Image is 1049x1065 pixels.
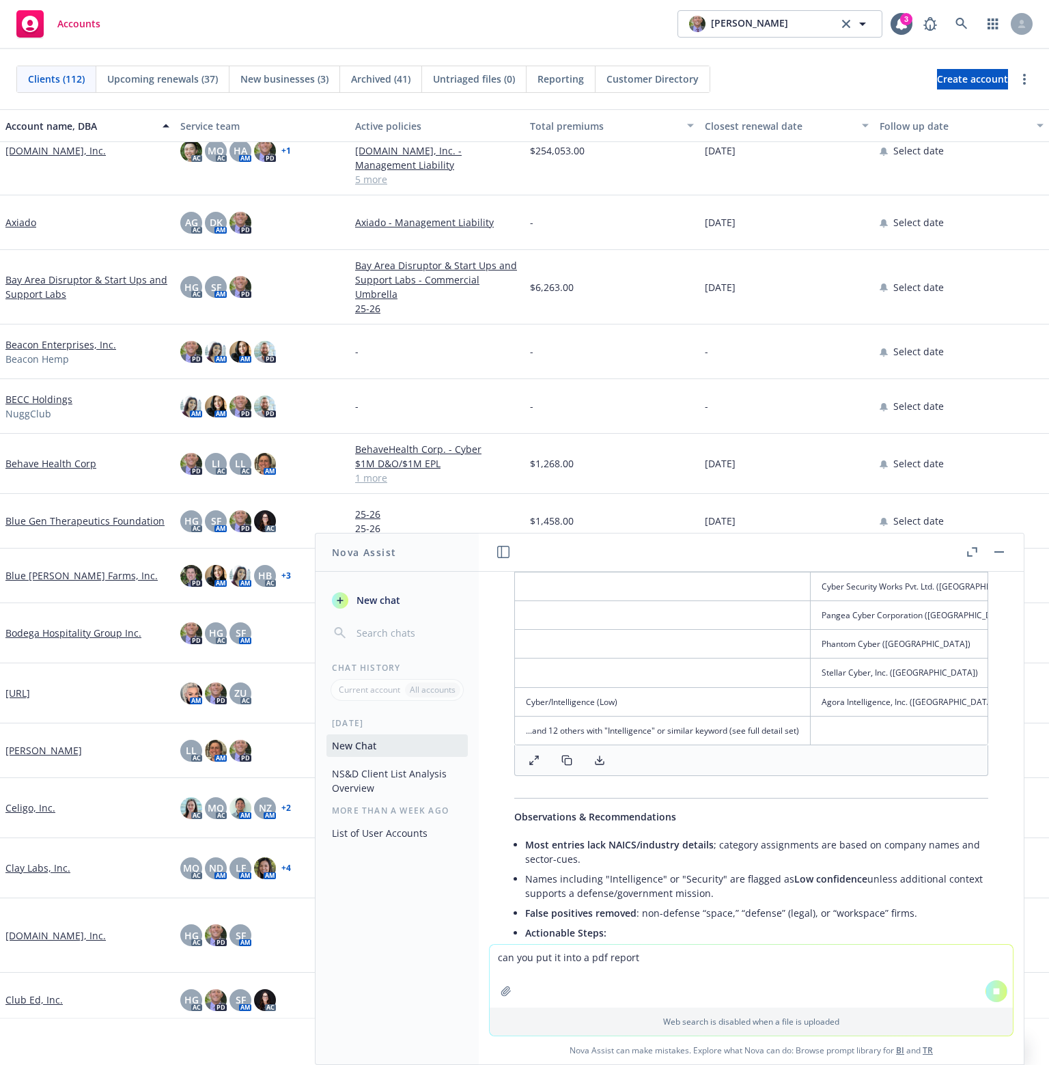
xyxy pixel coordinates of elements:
button: Active policies [350,109,524,142]
a: Accounts [11,5,106,43]
span: Select date [893,280,944,294]
span: SF [211,280,221,294]
span: [DATE] [705,280,736,294]
img: photo [180,797,202,819]
span: - [355,399,359,413]
img: photo [180,140,202,162]
div: Closest renewal date [705,119,854,133]
td: Stellar Cyber, Inc. ([GEOGRAPHIC_DATA]) [811,659,1037,687]
img: photo [254,140,276,162]
span: SF [211,514,221,528]
span: HG [209,626,223,640]
a: more [1016,71,1033,87]
a: BECC Holdings [5,392,72,406]
img: photo [229,212,251,234]
li: : non-defense “space,” “defense” (legal), or “workspace” firms. [525,903,988,923]
a: clear selection [838,16,854,32]
span: [DATE] [705,456,736,471]
img: photo [689,16,705,32]
a: + 4 [281,864,291,872]
img: photo [180,622,202,644]
button: NS&D Client List Analysis Overview [326,762,468,799]
button: Total premiums [524,109,699,142]
span: False positives removed [525,907,637,919]
img: photo [229,565,251,587]
img: photo [180,396,202,417]
span: LL [235,456,246,471]
a: Blue [PERSON_NAME] Farms, Inc. [5,568,158,583]
span: [PERSON_NAME] [711,16,788,32]
span: SF [236,993,246,1007]
span: HB [258,568,272,583]
span: [DATE] [705,215,736,230]
a: $1M D&O/$1M EPL [355,456,519,471]
button: Closest renewal date [699,109,874,142]
span: HG [184,928,199,943]
img: photo [205,396,227,417]
span: LI [212,456,220,471]
a: Beacon Enterprises, Inc. [5,337,116,352]
span: SF [236,626,246,640]
span: - [705,344,708,359]
div: Active policies [355,119,519,133]
a: Clay Labs, Inc. [5,861,70,875]
span: HG [184,993,199,1007]
img: photo [205,682,227,704]
span: - [530,399,533,413]
img: photo [180,453,202,475]
span: HA [234,143,247,158]
div: 3 [900,13,912,25]
span: Beacon Hemp [5,352,69,366]
span: Reporting [537,72,584,86]
span: Select date [893,399,944,413]
a: + 2 [281,804,291,812]
a: 5 more [355,172,519,186]
span: Observations & Recommendations [514,810,676,823]
img: photo [180,682,202,704]
a: + 3 [281,572,291,580]
span: New businesses (3) [240,72,328,86]
span: DK [210,215,223,230]
img: photo [254,396,276,417]
a: 25-26 [355,507,519,521]
img: photo [229,276,251,298]
button: New chat [326,588,468,613]
a: Blue Gen Therapeutics Foundation [5,514,165,528]
a: BI [896,1045,904,1056]
span: ZU [234,686,247,700]
img: photo [205,341,227,363]
td: Cyber Security Works Pvt. Ltd. ([GEOGRAPHIC_DATA]) [811,572,1037,600]
div: Service team [180,119,344,133]
a: [DOMAIN_NAME], Inc. [5,143,106,158]
a: Switch app [979,10,1007,38]
span: AG [185,215,198,230]
li: Validate Medium/Low entries with AE/owner for actual NS&D missions. [536,940,988,960]
img: photo [229,740,251,762]
span: MQ [183,861,199,875]
span: $1,458.00 [530,514,574,528]
a: 25-26 [355,301,519,316]
span: - [705,399,708,413]
img: photo [205,565,227,587]
span: [DATE] [705,143,736,158]
a: Axiado - Management Liability [355,215,519,230]
span: Nova Assist can make mistakes. Explore what Nova can do: Browse prompt library for and [484,1036,1018,1064]
img: photo [229,797,251,819]
span: Create account [937,66,1008,92]
img: photo [205,740,227,762]
span: ND [209,861,223,875]
a: Report a Bug [917,10,944,38]
a: Bay Area Disruptor & Start Ups and Support Labs [5,273,169,301]
span: [DATE] [705,514,736,528]
span: Upcoming renewals (37) [107,72,218,86]
div: [DATE] [316,717,479,729]
button: Follow up date [874,109,1049,142]
li: Names including "Intelligence" or "Security" are flagged as unless additional context supports a ... [525,869,988,903]
a: [PERSON_NAME] [5,743,82,758]
span: New chat [354,593,400,607]
p: Web search is disabled when a file is uploaded [498,1016,1005,1027]
a: TR [923,1045,933,1056]
span: HG [184,280,199,294]
span: HG [184,514,199,528]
